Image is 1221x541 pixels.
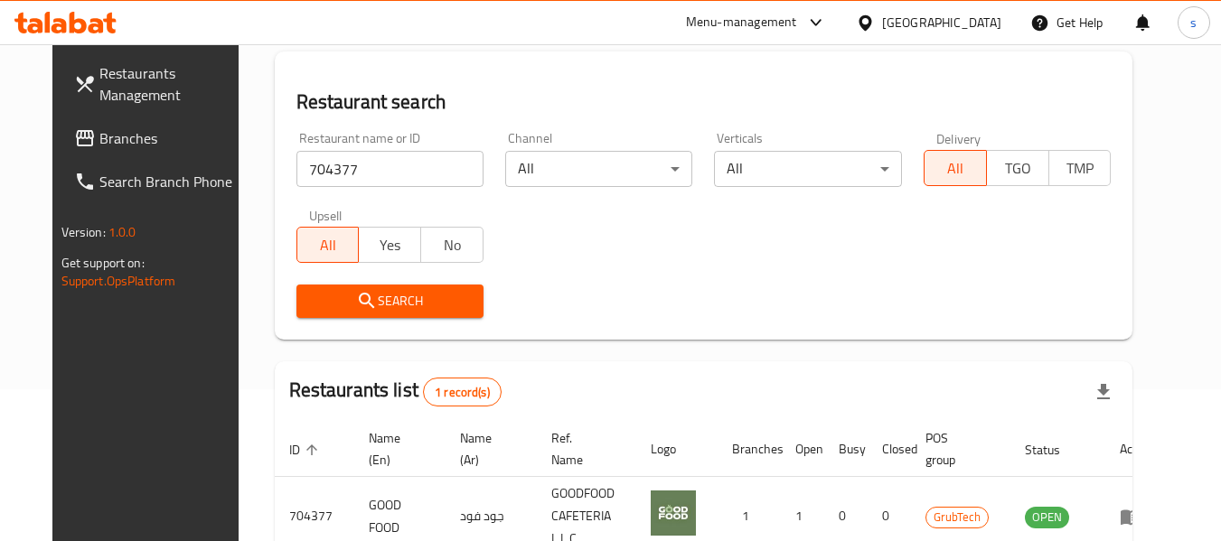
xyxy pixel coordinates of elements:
[296,151,484,187] input: Search for restaurant name or ID..
[924,150,987,186] button: All
[99,127,242,149] span: Branches
[369,427,424,471] span: Name (En)
[366,232,414,258] span: Yes
[824,422,868,477] th: Busy
[1120,506,1153,527] div: Menu
[1025,507,1069,527] span: OPEN
[994,155,1042,182] span: TGO
[1025,507,1069,528] div: OPEN
[460,427,515,471] span: Name (Ar)
[60,51,257,117] a: Restaurants Management
[99,171,242,192] span: Search Branch Phone
[1105,422,1168,477] th: Action
[423,378,502,406] div: Total records count
[551,427,615,471] span: Ref. Name
[1025,439,1084,461] span: Status
[61,251,145,275] span: Get support on:
[61,220,106,244] span: Version:
[714,151,901,187] div: All
[108,220,136,244] span: 1.0.0
[428,232,476,258] span: No
[309,209,343,221] label: Upsell
[718,422,781,477] th: Branches
[1048,150,1112,186] button: TMP
[289,377,502,406] h2: Restaurants list
[936,132,981,145] label: Delivery
[505,151,692,187] div: All
[986,150,1049,186] button: TGO
[868,422,911,477] th: Closed
[61,269,176,293] a: Support.OpsPlatform
[305,232,352,258] span: All
[296,284,484,318] button: Search
[60,117,257,160] a: Branches
[686,12,797,33] div: Menu-management
[311,290,469,312] span: Search
[932,155,980,182] span: All
[424,384,501,401] span: 1 record(s)
[296,89,1112,116] h2: Restaurant search
[1057,155,1104,182] span: TMP
[420,227,484,263] button: No
[926,507,988,527] span: GrubTech
[99,62,242,106] span: Restaurants Management
[925,427,989,471] span: POS group
[781,422,824,477] th: Open
[60,160,257,203] a: Search Branch Phone
[289,439,324,461] span: ID
[636,422,718,477] th: Logo
[1082,370,1125,414] div: Export file
[296,227,360,263] button: All
[651,490,696,536] img: GOOD FOOD
[358,227,421,263] button: Yes
[1190,13,1197,33] span: s
[882,13,1001,33] div: [GEOGRAPHIC_DATA]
